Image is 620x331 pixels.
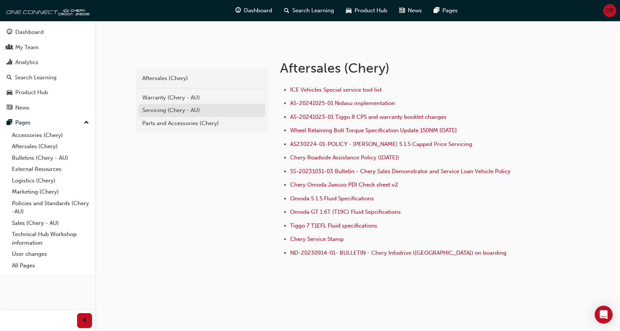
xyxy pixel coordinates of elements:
div: My Team [15,43,39,52]
a: Accessories (Chery) [9,130,92,141]
a: User changes [9,248,92,260]
a: AS-20241023-01 Tiggo 8 CPS and warranty booklet changes [290,114,446,120]
div: Product Hub [15,88,48,97]
a: car-iconProduct Hub [340,3,393,18]
button: DashboardMy TeamAnalyticsSearch LearningProduct HubNews [3,24,92,116]
span: Product Hub [354,6,387,15]
span: up-icon [84,118,89,128]
a: ND-20230914-01- BULLETIN - Chery Infodrive ([GEOGRAPHIC_DATA]) on boarding [290,249,506,256]
a: Product Hub [3,86,92,99]
button: Pages [3,116,92,130]
a: Dashboard [3,25,92,39]
a: SS-20231031-03 Bulletin - Chery Sales Demonstrator and Service Loan Vehicle Policy [290,168,511,175]
div: Analytics [15,58,38,67]
div: Warranty (Chery - AU) [142,93,261,102]
a: Sales (Chery - AU) [9,217,92,229]
div: Open Intercom Messenger [595,306,613,324]
div: Dashboard [15,28,44,36]
a: Omoda GT 1.6T (T19C) Fluid Sepcifications [290,209,401,215]
span: pages-icon [434,6,439,15]
span: prev-icon [82,316,88,325]
h1: Aftersales (Chery) [280,60,524,76]
a: Bulletins (Chery - AU) [9,152,92,164]
div: News [15,104,29,112]
span: search-icon [7,74,12,81]
button: DB [603,4,616,17]
div: Pages [15,118,31,127]
span: car-icon [346,6,352,15]
span: pages-icon [7,120,12,126]
span: guage-icon [235,6,241,15]
a: Parts and Accessories (Chery) [139,117,265,130]
a: ICE Vehicles Special service tool list [290,86,382,93]
a: AS230224-01-POLICY - [PERSON_NAME] 5 1.5 Capped Price Servicing [290,141,472,147]
a: News [3,101,92,115]
a: Technical Hub Workshop information [9,229,92,248]
a: guage-iconDashboard [229,3,278,18]
a: search-iconSearch Learning [278,3,340,18]
a: All Pages [9,260,92,271]
a: Search Learning [3,71,92,85]
span: News [408,6,422,15]
span: news-icon [399,6,405,15]
span: Dashboard [244,6,272,15]
a: My Team [3,41,92,54]
a: AS-20241025-01 Nidasu implementation [290,100,395,106]
a: Omoda 5 1.5 Fluid Specifications [290,195,374,202]
a: Servicing (Chery - AU) [139,104,265,117]
a: Aftersales (Chery) [139,72,265,85]
a: Tiggo 7 T1EFL Fluid specifications [290,222,377,229]
a: pages-iconPages [428,3,464,18]
span: search-icon [284,6,289,15]
a: Wheel Retaining Bolt Torque Specification Update 150NM [DATE] [290,127,457,134]
span: Search Learning [292,6,334,15]
div: Search Learning [15,73,57,82]
a: Logistics (Chery) [9,175,92,187]
a: Chery Service Stamp [290,236,344,242]
a: Analytics [3,55,92,69]
a: Chery Roadside Assistance Policy ([DATE]) [290,154,399,161]
span: car-icon [7,89,12,96]
a: External Resources [9,163,92,175]
span: guage-icon [7,29,12,36]
a: Warranty (Chery - AU) [139,91,265,104]
span: DB [606,6,614,15]
span: people-icon [7,44,12,51]
span: news-icon [7,105,12,111]
a: Chery Omoda Jaecoo PDI Check sheet v2 [290,181,398,188]
a: Marketing (Chery) [9,186,92,198]
a: Policies and Standards (Chery -AU) [9,198,92,217]
div: Servicing (Chery - AU) [142,106,261,115]
span: Pages [442,6,458,15]
div: Aftersales (Chery) [142,74,261,83]
a: Aftersales (Chery) [9,141,92,152]
div: Parts and Accessories (Chery) [142,119,261,128]
img: oneconnect [4,3,89,18]
a: news-iconNews [393,3,428,18]
span: chart-icon [7,59,12,66]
